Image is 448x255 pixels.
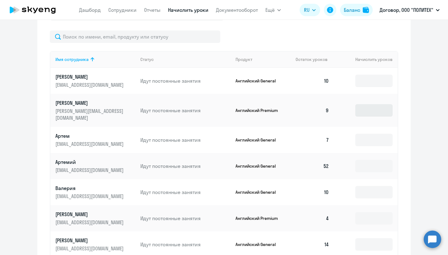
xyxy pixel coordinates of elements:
p: Валерия [55,185,125,192]
p: Идут постоянные занятия [140,189,231,196]
p: Идут постоянные занятия [140,107,231,114]
span: RU [304,6,310,14]
p: Английский Premium [236,108,282,113]
p: Английский Premium [236,216,282,221]
a: Отчеты [144,7,161,13]
img: balance [363,7,369,13]
div: Имя сотрудника [55,57,89,62]
a: Артемий[EMAIL_ADDRESS][DOMAIN_NAME] [55,159,135,174]
a: [PERSON_NAME][EMAIL_ADDRESS][DOMAIN_NAME] [55,211,135,226]
a: Артем[EMAIL_ADDRESS][DOMAIN_NAME] [55,132,135,147]
p: Английский General [236,137,282,143]
a: Валерия[EMAIL_ADDRESS][DOMAIN_NAME] [55,185,135,200]
p: Английский General [236,78,282,84]
p: Английский General [236,189,282,195]
td: 52 [291,153,334,179]
td: 9 [291,94,334,127]
a: Документооборот [216,7,258,13]
div: Продукт [236,57,252,62]
input: Поиск по имени, email, продукту или статусу [50,30,220,43]
p: [EMAIL_ADDRESS][DOMAIN_NAME] [55,193,125,200]
div: Имя сотрудника [55,57,135,62]
a: [PERSON_NAME][PERSON_NAME][EMAIL_ADDRESS][DOMAIN_NAME] [55,100,135,121]
p: Договор, ООО "ПОЛИТЕХ" [380,6,433,14]
td: 4 [291,205,334,231]
a: [PERSON_NAME][EMAIL_ADDRESS][DOMAIN_NAME] [55,73,135,88]
th: Начислить уроков [334,51,398,68]
button: Ещё [265,4,281,16]
p: [EMAIL_ADDRESS][DOMAIN_NAME] [55,167,125,174]
div: Статус [140,57,154,62]
p: [PERSON_NAME] [55,73,125,80]
p: Идут постоянные занятия [140,137,231,143]
p: [PERSON_NAME][EMAIL_ADDRESS][DOMAIN_NAME] [55,108,125,121]
span: Остаток уроков [296,57,328,62]
p: [EMAIL_ADDRESS][DOMAIN_NAME] [55,245,125,252]
p: Идут постоянные занятия [140,163,231,169]
button: Балансbalance [340,4,373,16]
td: 10 [291,68,334,94]
button: RU [300,4,320,16]
p: [PERSON_NAME] [55,100,125,106]
a: Дашборд [79,7,101,13]
a: Сотрудники [108,7,137,13]
button: Договор, ООО "ПОЛИТЕХ" [376,2,443,17]
p: [EMAIL_ADDRESS][DOMAIN_NAME] [55,141,125,147]
p: Артемий [55,159,125,165]
p: [EMAIL_ADDRESS][DOMAIN_NAME] [55,219,125,226]
p: [EMAIL_ADDRESS][DOMAIN_NAME] [55,81,125,88]
div: Баланс [344,6,360,14]
a: Начислить уроки [168,7,208,13]
div: Статус [140,57,231,62]
p: [PERSON_NAME] [55,237,125,244]
p: Идут постоянные занятия [140,77,231,84]
p: Идут постоянные занятия [140,215,231,222]
td: 10 [291,179,334,205]
p: Английский General [236,242,282,247]
td: 7 [291,127,334,153]
p: Артем [55,132,125,139]
p: Английский General [236,163,282,169]
p: Идут постоянные занятия [140,241,231,248]
span: Ещё [265,6,275,14]
div: Продукт [236,57,291,62]
a: [PERSON_NAME][EMAIL_ADDRESS][DOMAIN_NAME] [55,237,135,252]
p: [PERSON_NAME] [55,211,125,218]
div: Остаток уроков [296,57,334,62]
